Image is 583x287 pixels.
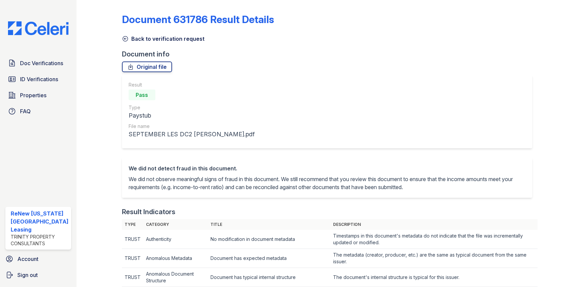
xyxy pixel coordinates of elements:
[208,268,330,287] td: Document has typical internal structure
[129,130,255,139] div: SEPTEMBER LES DC2 [PERSON_NAME].pdf
[5,105,71,118] a: FAQ
[5,89,71,102] a: Properties
[122,230,143,249] td: TRUST
[129,164,526,172] div: We did not detect fraud in this document.
[20,75,58,83] span: ID Verifications
[3,252,74,266] a: Account
[122,49,538,59] div: Document info
[143,230,208,249] td: Authenticity
[5,56,71,70] a: Doc Verifications
[330,268,538,287] td: The document's internal structure is typical for this issuer.
[143,268,208,287] td: Anomalous Document Structure
[122,268,143,287] td: TRUST
[129,104,255,111] div: Type
[330,219,538,230] th: Description
[122,207,175,217] div: Result Indicators
[330,230,538,249] td: Timestamps in this document's metadata do not indicate that the file was incrementally updated or...
[129,90,155,100] div: Pass
[143,249,208,268] td: Anomalous Metadata
[3,268,74,282] a: Sign out
[20,91,46,99] span: Properties
[129,82,255,88] div: Result
[129,111,255,120] div: Paystub
[208,219,330,230] th: Title
[17,255,38,263] span: Account
[122,35,204,43] a: Back to verification request
[208,249,330,268] td: Document has expected metadata
[11,209,68,234] div: ReNew [US_STATE][GEOGRAPHIC_DATA] Leasing
[143,219,208,230] th: Category
[330,249,538,268] td: The metadata (creator, producer, etc.) are the same as typical document from the same issuer.
[17,271,38,279] span: Sign out
[5,73,71,86] a: ID Verifications
[3,21,74,35] img: CE_Logo_Blue-a8612792a0a2168367f1c8372b55b34899dd931a85d93a1a3d3e32e68fde9ad4.png
[122,249,143,268] td: TRUST
[11,234,68,247] div: Trinity Property Consultants
[129,175,526,191] p: We did not observe meaningful signs of fraud in this document. We still recommend that you review...
[20,59,63,67] span: Doc Verifications
[122,219,143,230] th: Type
[129,123,255,130] div: File name
[20,107,31,115] span: FAQ
[122,61,172,72] a: Original file
[208,230,330,249] td: No modification in document metadata
[122,13,274,25] a: Document 631786 Result Details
